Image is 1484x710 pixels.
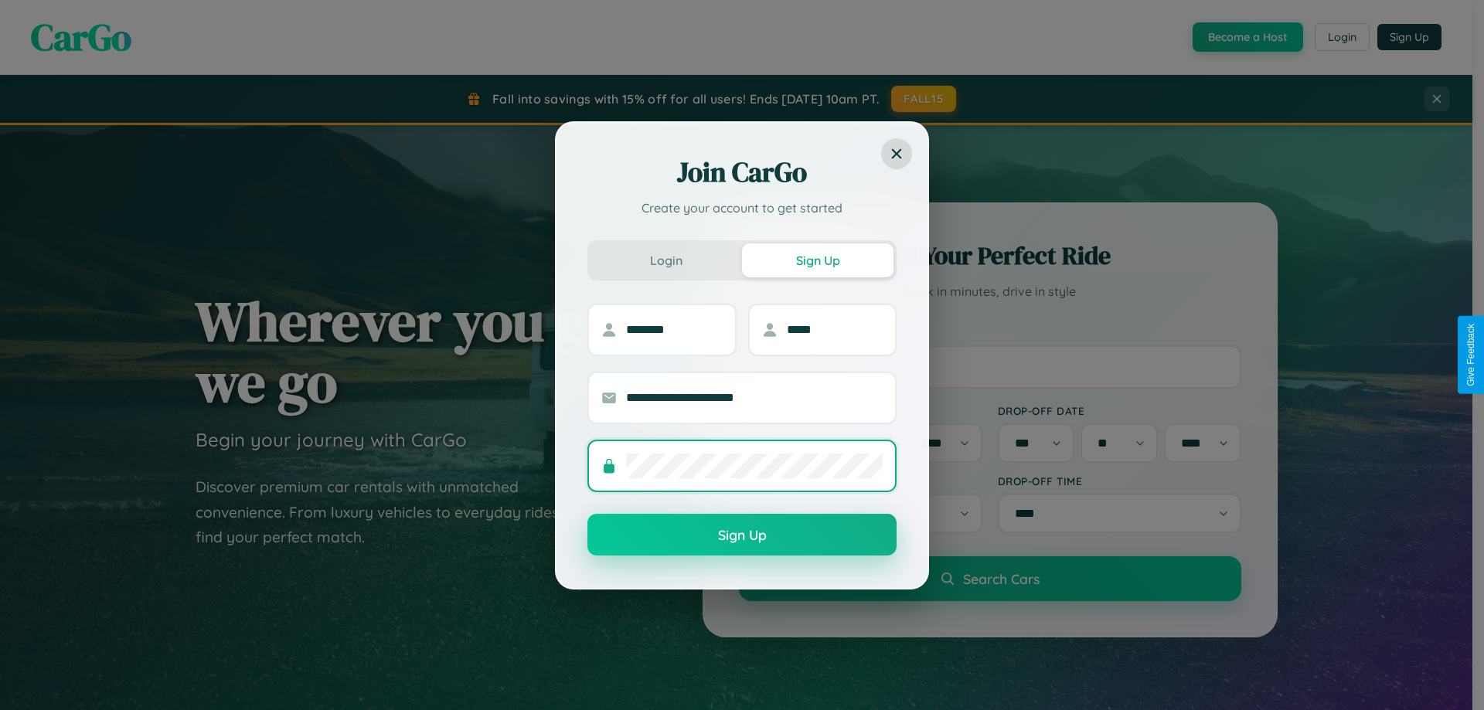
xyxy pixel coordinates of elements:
button: Sign Up [742,243,893,277]
div: Give Feedback [1465,324,1476,386]
button: Login [591,243,742,277]
h2: Join CarGo [587,154,897,191]
button: Sign Up [587,514,897,555]
p: Create your account to get started [587,199,897,217]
